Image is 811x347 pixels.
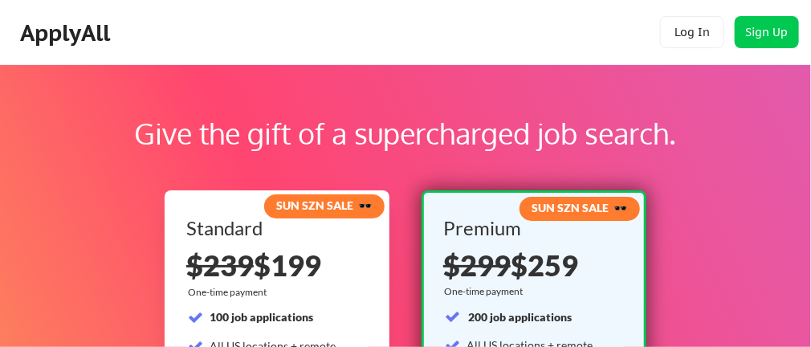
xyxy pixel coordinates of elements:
div: $259 [443,251,619,280]
s: $299 [443,247,511,283]
div: Standard [186,218,362,238]
div: Premium [443,218,619,238]
strong: 100 job applications [210,310,313,324]
s: $239 [186,247,254,283]
div: One-time payment [188,286,271,299]
strong: 200 job applications [468,310,572,324]
div: Give the gift of a supercharged job search. [103,112,708,155]
strong: SUN SZN SALE 🕶️ [532,201,628,214]
button: Log In [660,16,724,48]
div: ApplyAll [20,19,115,47]
button: Sign Up [735,16,799,48]
div: $199 [186,251,368,280]
div: One-time payment [444,285,528,298]
strong: SUN SZN SALE 🕶️ [277,198,373,212]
